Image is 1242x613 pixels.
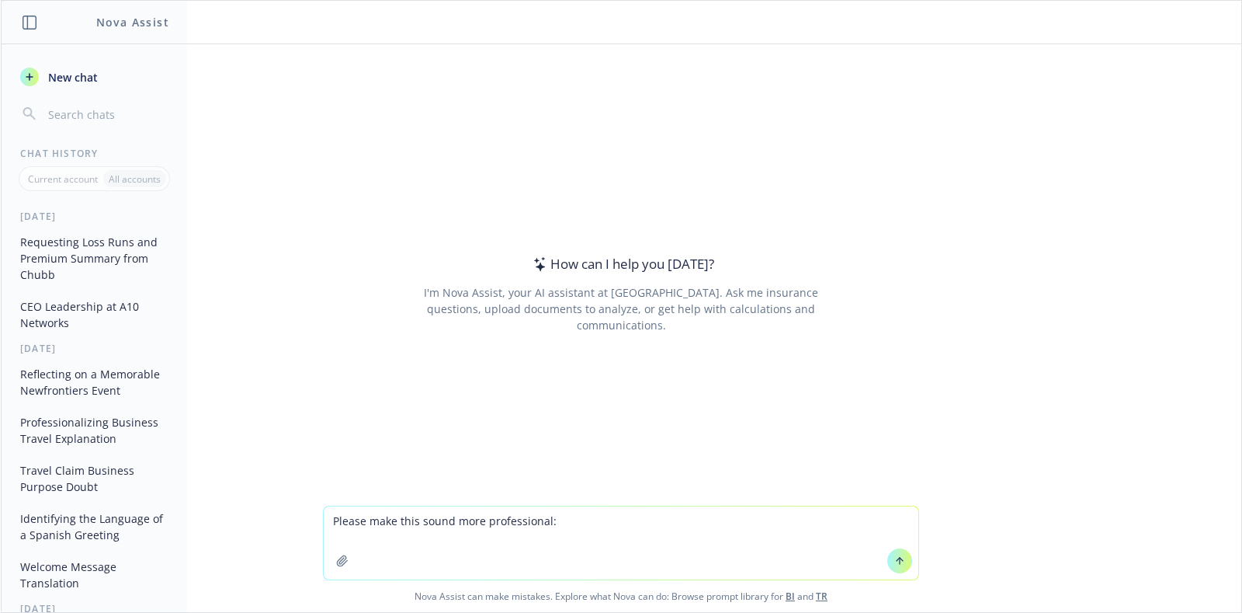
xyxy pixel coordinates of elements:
[14,361,175,403] button: Reflecting on a Memorable Newfrontiers Event
[402,284,839,333] div: I'm Nova Assist, your AI assistant at [GEOGRAPHIC_DATA]. Ask me insurance questions, upload docum...
[14,506,175,548] button: Identifying the Language of a Spanish Greeting
[786,590,795,603] a: BI
[14,229,175,287] button: Requesting Loss Runs and Premium Summary from Chubb
[324,507,918,580] textarea: Please make this sound more professional:
[14,63,175,91] button: New chat
[529,254,714,274] div: How can I help you [DATE]?
[2,342,187,355] div: [DATE]
[45,69,98,85] span: New chat
[2,210,187,223] div: [DATE]
[14,294,175,336] button: CEO Leadership at A10 Networks
[2,147,187,160] div: Chat History
[45,103,168,125] input: Search chats
[14,409,175,451] button: Professionalizing Business Travel Explanation
[7,580,1235,612] span: Nova Assist can make mistakes. Explore what Nova can do: Browse prompt library for and
[14,554,175,596] button: Welcome Message Translation
[96,14,169,30] h1: Nova Assist
[816,590,827,603] a: TR
[28,172,98,186] p: Current account
[14,458,175,500] button: Travel Claim Business Purpose Doubt
[109,172,161,186] p: All accounts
